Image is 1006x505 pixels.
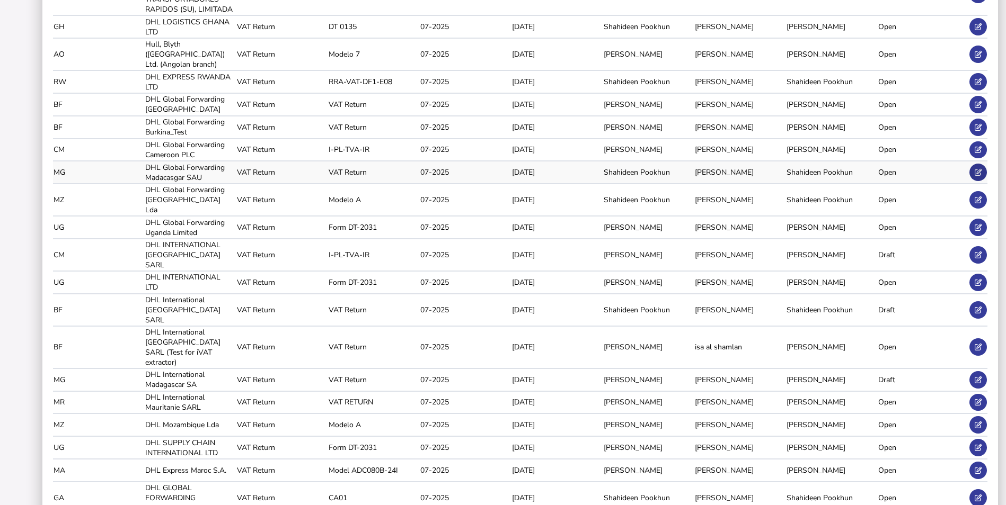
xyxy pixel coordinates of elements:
div: Open [878,465,966,475]
button: Edit [969,191,987,209]
div: [PERSON_NAME] [695,375,783,385]
button: Edit [969,338,987,356]
div: Shahideen Pookhun [787,493,875,503]
div: Open [878,277,966,287]
div: [PERSON_NAME] [695,277,783,287]
div: [DATE] [512,100,600,110]
div: MR [54,397,142,407]
div: VAT Return [329,167,417,177]
div: Shahideen Pookhun [604,493,692,503]
div: [DATE] [512,305,600,315]
div: 07-2025 [420,77,508,87]
button: Edit [969,119,987,136]
div: [PERSON_NAME] [787,100,875,110]
button: Edit [969,164,987,181]
div: CM [54,250,142,260]
div: Shahideen Pookhun [604,167,692,177]
div: [PERSON_NAME] [695,49,783,59]
button: Edit [969,301,987,319]
div: [DATE] [512,443,600,453]
button: Edit [969,246,987,264]
div: [PERSON_NAME] [787,375,875,385]
div: 07-2025 [420,100,508,110]
div: I-PL-TVA-IR [329,145,417,155]
div: [DATE] [512,375,600,385]
div: Open [878,420,966,430]
div: [PERSON_NAME] [604,122,692,132]
div: [PERSON_NAME] [604,375,692,385]
div: [PERSON_NAME] [787,145,875,155]
div: [PERSON_NAME] [695,22,783,32]
div: VAT Return [237,122,325,132]
div: [PERSON_NAME] [604,443,692,453]
div: DHL Global Forwarding Cameroon PLC [145,140,233,160]
div: Draft [878,250,966,260]
div: VAT Return [237,397,325,407]
div: Model ADC080B-24I [329,465,417,475]
div: Form DT-2031 [329,443,417,453]
div: VAT Return [237,145,325,155]
div: [PERSON_NAME] [787,122,875,132]
div: VAT Return [329,342,417,352]
div: Shahideen Pookhun [604,22,692,32]
div: [PERSON_NAME] [604,250,692,260]
div: [DATE] [512,420,600,430]
div: [DATE] [512,250,600,260]
div: BF [54,100,142,110]
div: Modelo A [329,195,417,205]
div: [PERSON_NAME] [695,465,783,475]
div: [DATE] [512,77,600,87]
div: 07-2025 [420,195,508,205]
div: [PERSON_NAME] [695,420,783,430]
div: VAT Return [237,49,325,59]
div: MZ [54,195,142,205]
div: DHL EXPRESS RWANDA LTD [145,72,233,92]
div: isa al shamlan [695,342,783,352]
div: BF [54,342,142,352]
div: VAT Return [237,465,325,475]
div: VAT Return [237,195,325,205]
button: Edit [969,46,987,63]
button: Edit [969,141,987,159]
div: VAT Return [237,167,325,177]
div: [DATE] [512,493,600,503]
div: DHL INTERNATIONAL LTD [145,272,233,292]
div: VAT RETURN [329,397,417,407]
div: Draft [878,375,966,385]
div: UG [54,277,142,287]
div: 07-2025 [420,222,508,232]
div: VAT Return [237,222,325,232]
div: 07-2025 [420,375,508,385]
div: 07-2025 [420,122,508,132]
div: Open [878,342,966,352]
div: DHL SUPPLY CHAIN INTERNATIONAL LTD [145,438,233,458]
div: [PERSON_NAME] [695,222,783,232]
div: VAT Return [329,100,417,110]
div: BF [54,122,142,132]
div: 07-2025 [420,305,508,315]
div: [PERSON_NAME] [604,397,692,407]
div: Form DT-2031 [329,222,417,232]
div: Form DT-2031 [329,277,417,287]
div: CA01 [329,493,417,503]
div: DHL International [GEOGRAPHIC_DATA] SARL [145,295,233,325]
div: Open [878,122,966,132]
div: DHL Global Forwarding Madacasgar SAU [145,163,233,183]
button: Edit [969,73,987,91]
div: [PERSON_NAME] [604,100,692,110]
div: VAT Return [237,22,325,32]
div: VAT Return [329,122,417,132]
div: DHL Express Maroc S.A. [145,465,233,475]
div: [PERSON_NAME] [695,100,783,110]
div: [PERSON_NAME] [604,342,692,352]
div: VAT Return [237,420,325,430]
div: [DATE] [512,465,600,475]
div: [PERSON_NAME] [604,49,692,59]
div: MG [54,167,142,177]
div: [PERSON_NAME] [787,443,875,453]
div: BF [54,305,142,315]
div: I-PL-TVA-IR [329,250,417,260]
div: [PERSON_NAME] [787,342,875,352]
div: Modelo 7 [329,49,417,59]
div: AO [54,49,142,59]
